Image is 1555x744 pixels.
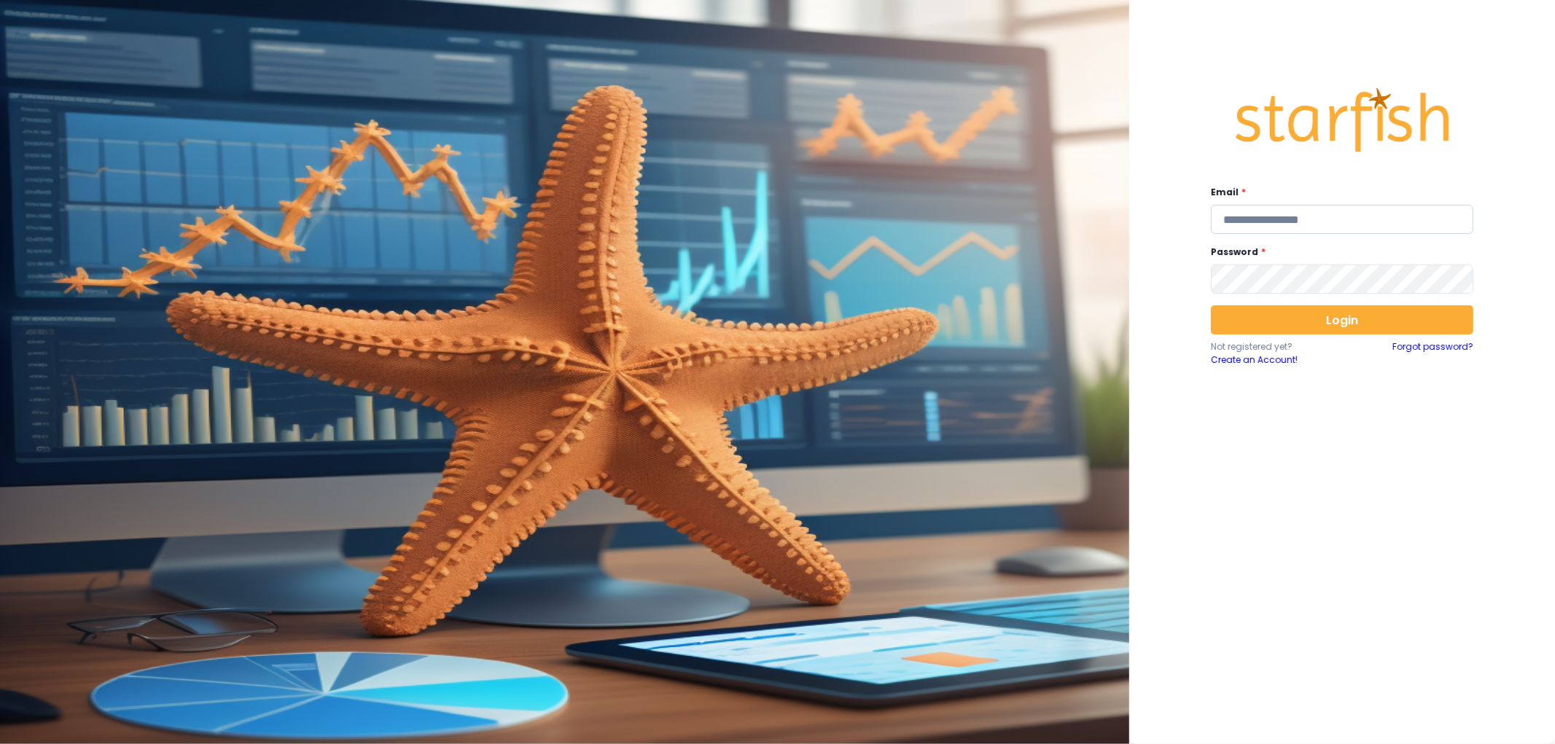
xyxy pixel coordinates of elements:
[1211,305,1473,334] button: Login
[1233,74,1451,166] img: Logo.42cb71d561138c82c4ab.png
[1211,186,1465,199] label: Email
[1211,353,1342,367] a: Create an Account!
[1392,340,1473,367] a: Forgot password?
[1211,340,1342,353] p: Not registered yet?
[1211,246,1465,259] label: Password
